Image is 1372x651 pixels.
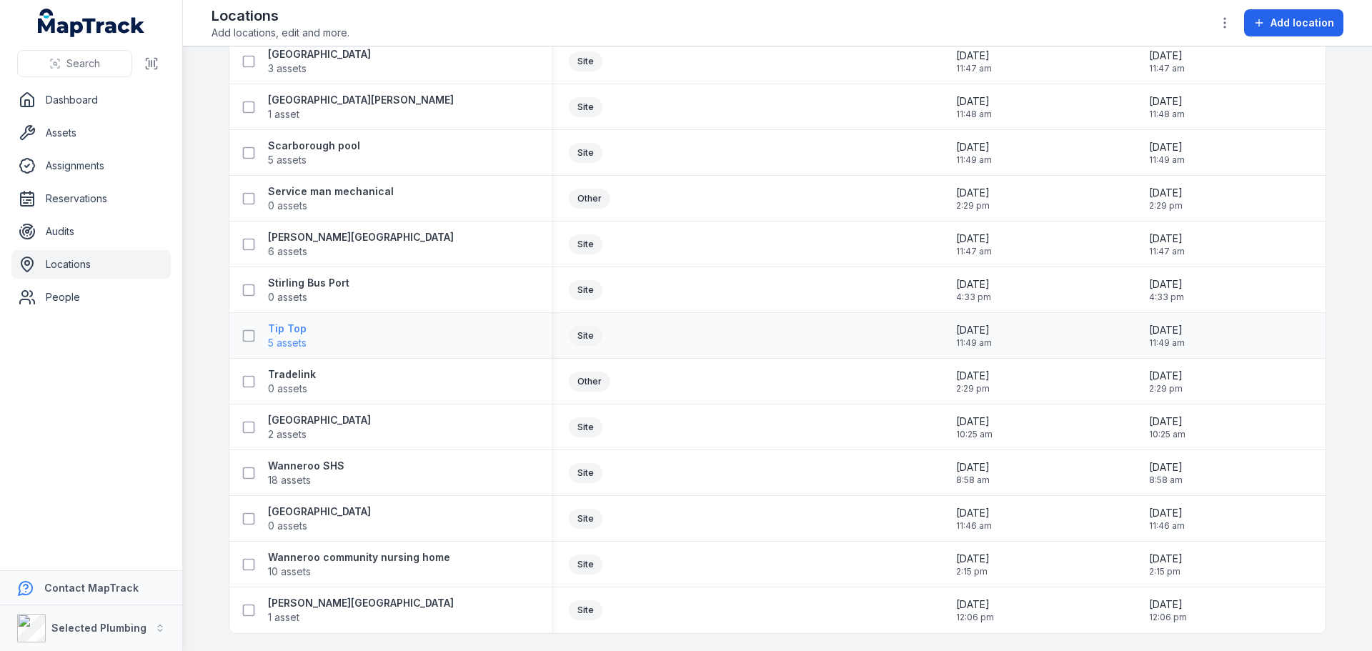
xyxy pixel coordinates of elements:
span: 10 assets [268,565,311,579]
span: [DATE] [956,460,990,474]
time: 4/14/2025, 8:58:38 AM [956,460,990,486]
a: [PERSON_NAME][GEOGRAPHIC_DATA]1 asset [268,596,454,625]
span: 11:48 am [1149,109,1185,120]
time: 5/12/2025, 2:15:43 PM [1149,552,1183,577]
strong: [GEOGRAPHIC_DATA] [268,505,371,519]
span: [DATE] [956,94,992,109]
span: 2:29 pm [956,383,990,394]
span: 4:33 pm [956,292,991,303]
span: 11:47 am [956,246,992,257]
button: Search [17,50,132,77]
span: 0 assets [268,519,307,533]
span: 11:48 am [956,109,992,120]
a: People [11,283,171,312]
span: 11:49 am [956,337,992,349]
div: Site [569,97,602,117]
time: 1/14/2025, 11:47:05 AM [956,49,992,74]
a: Reservations [11,184,171,213]
span: [DATE] [956,186,990,200]
span: 2:29 pm [1149,200,1183,212]
strong: [GEOGRAPHIC_DATA][PERSON_NAME] [268,93,454,107]
time: 1/14/2025, 11:46:57 AM [1149,506,1185,532]
div: Site [569,143,602,163]
span: 18 assets [268,473,311,487]
strong: [GEOGRAPHIC_DATA] [268,47,371,61]
div: Site [569,280,602,300]
strong: [PERSON_NAME][GEOGRAPHIC_DATA] [268,596,454,610]
a: Wanneroo community nursing home10 assets [268,550,450,579]
time: 5/8/2025, 10:25:58 AM [956,414,993,440]
time: 3/31/2025, 2:29:41 PM [956,369,990,394]
div: Site [569,463,602,483]
span: 10:25 am [1149,429,1185,440]
span: [DATE] [1149,323,1185,337]
time: 5/12/2025, 2:15:43 PM [956,552,990,577]
span: 10:25 am [956,429,993,440]
time: 1/14/2025, 11:49:04 AM [1149,140,1185,166]
strong: [GEOGRAPHIC_DATA] [268,413,371,427]
span: [DATE] [1149,597,1187,612]
time: 1/14/2025, 11:46:57 AM [956,506,992,532]
strong: Wanneroo SHS [268,459,344,473]
span: 6 assets [268,244,307,259]
span: 0 assets [268,290,307,304]
span: [DATE] [956,277,991,292]
strong: Tradelink [268,367,316,382]
time: 7/14/2025, 4:33:15 PM [1149,277,1184,303]
span: [DATE] [956,49,992,63]
span: [DATE] [1149,460,1183,474]
time: 5/15/2025, 12:06:36 PM [956,597,994,623]
div: Site [569,509,602,529]
span: 2:29 pm [1149,383,1183,394]
a: [GEOGRAPHIC_DATA]3 assets [268,47,371,76]
strong: Tip Top [268,322,307,336]
span: [DATE] [1149,49,1185,63]
span: 4:33 pm [1149,292,1184,303]
time: 3/31/2025, 2:29:22 PM [1149,186,1183,212]
time: 1/14/2025, 11:47:05 AM [1149,49,1185,74]
span: 3 assets [268,61,307,76]
div: Site [569,555,602,575]
span: [DATE] [956,369,990,383]
a: [GEOGRAPHIC_DATA][PERSON_NAME]1 asset [268,93,454,121]
a: [GEOGRAPHIC_DATA]0 assets [268,505,371,533]
time: 5/8/2025, 10:25:58 AM [1149,414,1185,440]
a: Tradelink0 assets [268,367,316,396]
span: [DATE] [1149,94,1185,109]
span: 2:15 pm [1149,566,1183,577]
time: 1/14/2025, 11:49:04 AM [956,140,992,166]
span: 11:46 am [956,520,992,532]
div: Site [569,234,602,254]
span: [DATE] [1149,140,1185,154]
a: Audits [11,217,171,246]
span: 1 asset [268,610,299,625]
h2: Locations [212,6,349,26]
strong: Wanneroo community nursing home [268,550,450,565]
span: [DATE] [1149,414,1185,429]
span: [DATE] [956,506,992,520]
span: 5 assets [268,336,307,350]
time: 1/14/2025, 11:48:16 AM [1149,94,1185,120]
span: 2:15 pm [956,566,990,577]
span: 11:46 am [1149,520,1185,532]
span: 12:06 pm [1149,612,1187,623]
span: [DATE] [956,414,993,429]
span: Add locations, edit and more. [212,26,349,40]
time: 4/14/2025, 8:58:38 AM [1149,460,1183,486]
span: Add location [1271,16,1334,30]
div: Other [569,189,610,209]
span: 0 assets [268,382,307,396]
time: 1/14/2025, 11:47:43 AM [1149,232,1185,257]
time: 3/31/2025, 2:29:41 PM [1149,369,1183,394]
span: 11:49 am [1149,154,1185,166]
div: Other [569,372,610,392]
span: 11:47 am [956,63,992,74]
span: 5 assets [268,153,307,167]
strong: Stirling Bus Port [268,276,349,290]
span: [DATE] [956,597,994,612]
span: [DATE] [1149,232,1185,246]
span: 11:47 am [1149,63,1185,74]
div: Site [569,51,602,71]
span: [DATE] [956,140,992,154]
span: 12:06 pm [956,612,994,623]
